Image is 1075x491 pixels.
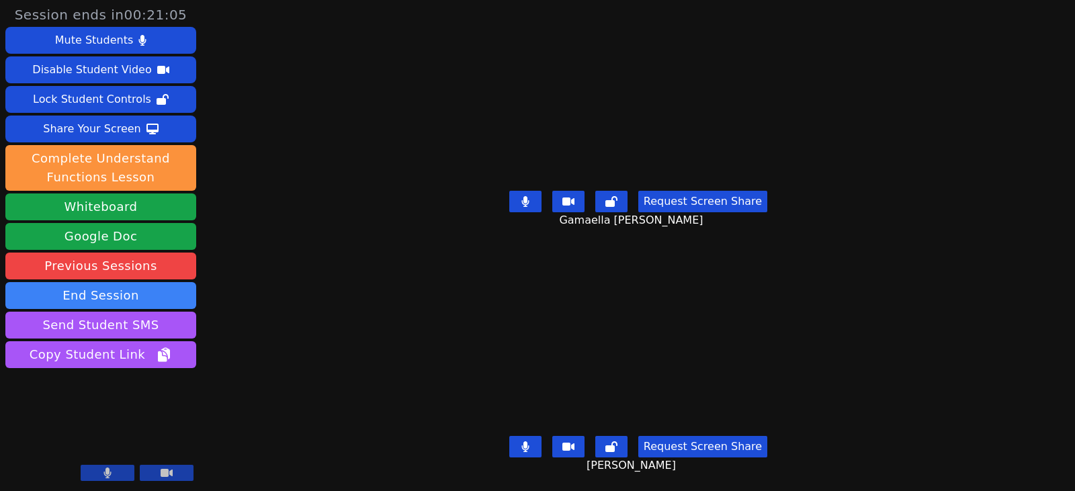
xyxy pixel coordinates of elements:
div: Share Your Screen [43,118,141,140]
button: Lock Student Controls [5,86,196,113]
button: Request Screen Share [638,436,767,457]
button: Disable Student Video [5,56,196,83]
div: Disable Student Video [32,59,151,81]
a: Google Doc [5,223,196,250]
button: Copy Student Link [5,341,196,368]
button: Mute Students [5,27,196,54]
a: Previous Sessions [5,253,196,279]
button: Request Screen Share [638,191,767,212]
span: Gamaella [PERSON_NAME] [559,212,706,228]
button: Share Your Screen [5,116,196,142]
button: Whiteboard [5,193,196,220]
span: Copy Student Link [30,345,172,364]
time: 00:21:05 [124,7,187,23]
button: Send Student SMS [5,312,196,339]
button: End Session [5,282,196,309]
div: Lock Student Controls [33,89,151,110]
span: Session ends in [15,5,187,24]
button: Complete Understand Functions Lesson [5,145,196,191]
div: Mute Students [55,30,133,51]
span: [PERSON_NAME] [587,457,679,474]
